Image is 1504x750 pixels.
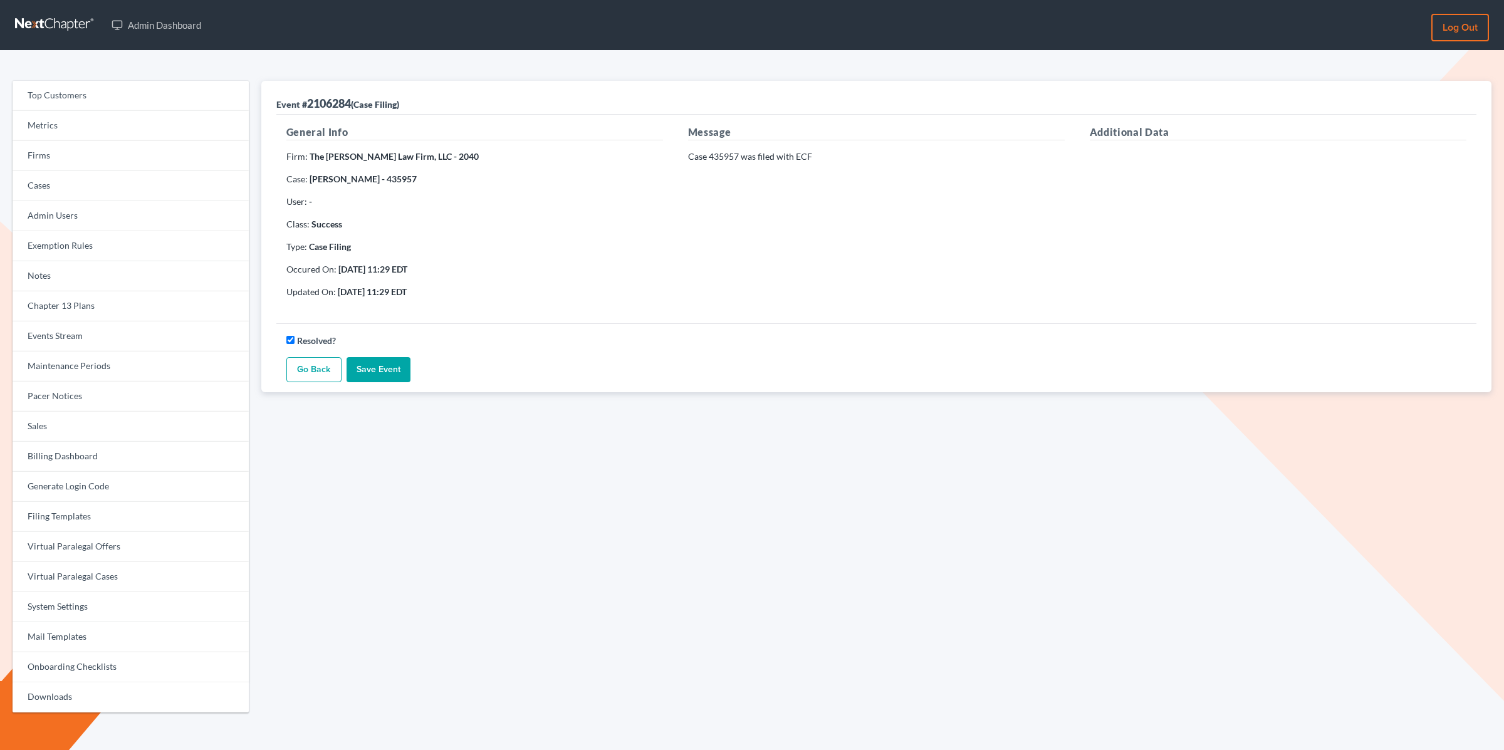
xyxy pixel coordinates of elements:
strong: Case Filing [309,241,351,252]
a: Events Stream [13,321,249,352]
a: Notes [13,261,249,291]
strong: - [309,196,312,207]
input: Save Event [347,357,410,382]
a: Admin Dashboard [105,14,207,36]
strong: [DATE] 11:29 EDT [338,264,407,274]
span: Occured On: [286,264,337,274]
a: Log out [1431,14,1489,41]
span: Event # [276,99,307,110]
a: Admin Users [13,201,249,231]
a: Chapter 13 Plans [13,291,249,321]
a: Onboarding Checklists [13,652,249,682]
span: Firm: [286,151,308,162]
a: Virtual Paralegal Offers [13,532,249,562]
a: Generate Login Code [13,472,249,502]
a: Billing Dashboard [13,442,249,472]
strong: [PERSON_NAME] - 435957 [310,174,417,184]
a: Sales [13,412,249,442]
a: Pacer Notices [13,382,249,412]
strong: The [PERSON_NAME] Law Firm, LLC - 2040 [310,151,479,162]
a: Maintenance Periods [13,352,249,382]
a: Filing Templates [13,502,249,532]
a: Cases [13,171,249,201]
strong: Success [311,219,342,229]
a: System Settings [13,592,249,622]
a: Downloads [13,682,249,712]
span: Updated On: [286,286,336,297]
h5: General Info [286,125,663,140]
div: 2106284 [276,96,399,111]
a: Firms [13,141,249,171]
a: Mail Templates [13,622,249,652]
span: User: [286,196,307,207]
span: Case: [286,174,308,184]
span: (Case Filing) [351,99,399,110]
label: Resolved? [297,334,336,347]
strong: [DATE] 11:29 EDT [338,286,407,297]
h5: Additional Data [1090,125,1466,140]
p: Case 435957 was filed with ECF [688,150,1065,163]
a: Metrics [13,111,249,141]
span: Type: [286,241,307,252]
a: Go Back [286,357,342,382]
a: Exemption Rules [13,231,249,261]
h5: Message [688,125,1065,140]
span: Class: [286,219,310,229]
a: Virtual Paralegal Cases [13,562,249,592]
a: Top Customers [13,81,249,111]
